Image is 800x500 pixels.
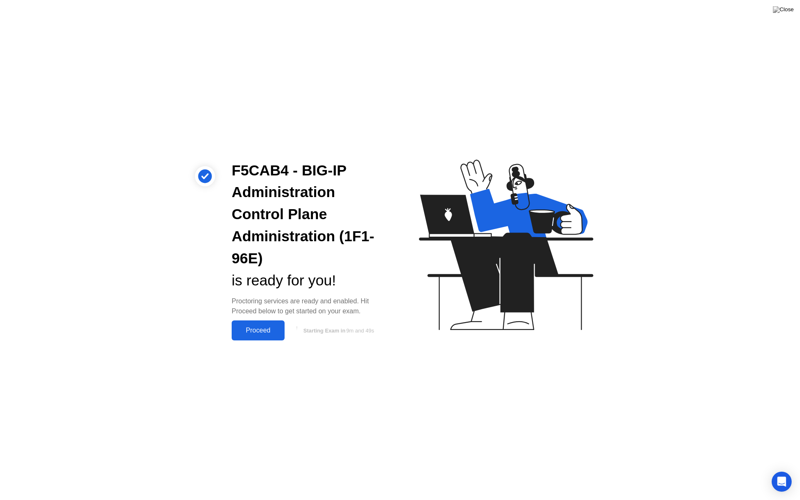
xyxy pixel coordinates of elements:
[232,320,285,340] button: Proceed
[232,270,387,292] div: is ready for you!
[346,327,374,334] span: 9m and 49s
[773,6,794,13] img: Close
[234,327,282,334] div: Proceed
[289,322,387,338] button: Starting Exam in9m and 49s
[772,472,792,492] div: Open Intercom Messenger
[232,296,387,316] div: Proctoring services are ready and enabled. Hit Proceed below to get started on your exam.
[232,160,387,270] div: F5CAB4 - BIG-IP Administration Control Plane Administration (1F1-96E)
